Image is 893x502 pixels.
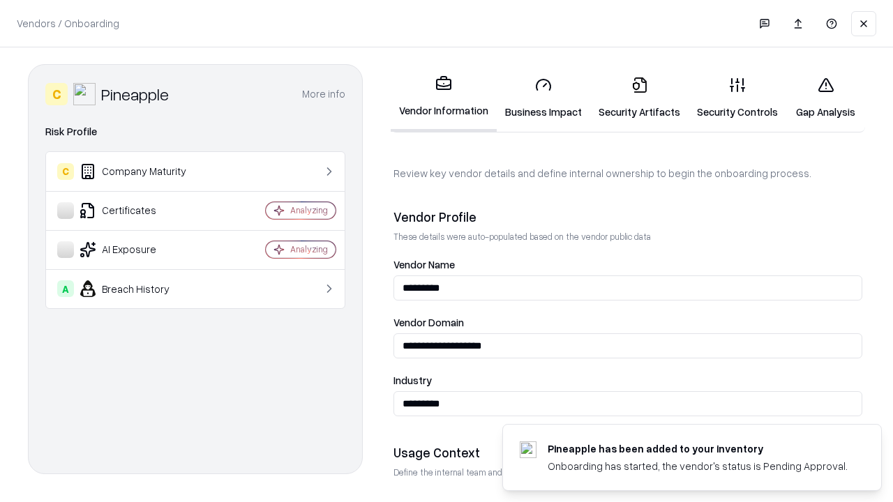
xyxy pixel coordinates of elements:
a: Vendor Information [391,64,497,132]
label: Vendor Domain [393,317,862,328]
div: Usage Context [393,444,862,461]
div: Certificates [57,202,224,219]
div: Analyzing [290,243,328,255]
img: pineappleenergy.com [520,441,536,458]
p: Vendors / Onboarding [17,16,119,31]
a: Gap Analysis [786,66,865,130]
p: These details were auto-populated based on the vendor public data [393,231,862,243]
p: Define the internal team and reason for using this vendor. This helps assess business relevance a... [393,466,862,478]
img: Pineapple [73,83,96,105]
button: More info [302,82,345,107]
div: Pineapple [101,83,169,105]
a: Business Impact [497,66,590,130]
div: Risk Profile [45,123,345,140]
div: Onboarding has started, the vendor's status is Pending Approval. [548,459,848,473]
a: Security Artifacts [590,66,689,130]
p: Review key vendor details and define internal ownership to begin the onboarding process. [393,166,862,181]
div: Pineapple has been added to your inventory [548,441,848,456]
div: Company Maturity [57,163,224,180]
div: AI Exposure [57,241,224,258]
label: Industry [393,375,862,386]
div: A [57,280,74,297]
label: Vendor Name [393,259,862,270]
div: Vendor Profile [393,208,862,225]
div: Analyzing [290,204,328,216]
div: C [45,83,68,105]
div: Breach History [57,280,224,297]
a: Security Controls [689,66,786,130]
div: C [57,163,74,180]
